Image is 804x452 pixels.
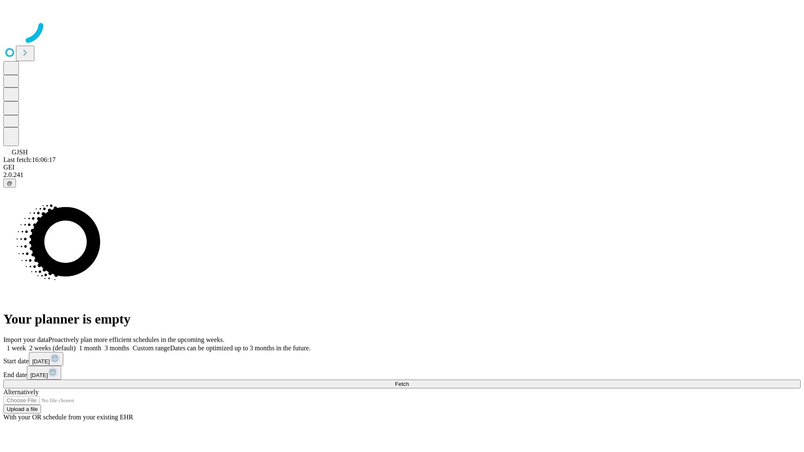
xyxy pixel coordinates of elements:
[7,344,26,352] span: 1 week
[3,336,49,343] span: Import your data
[3,156,56,163] span: Last fetch: 16:06:17
[3,413,133,421] span: With your OR schedule from your existing EHR
[32,358,50,365] span: [DATE]
[27,366,61,380] button: [DATE]
[133,344,170,352] span: Custom range
[7,180,13,186] span: @
[3,179,16,187] button: @
[3,352,801,366] div: Start date
[79,344,101,352] span: 1 month
[395,381,409,387] span: Fetch
[3,164,801,171] div: GEI
[3,311,801,327] h1: Your planner is empty
[49,336,224,343] span: Proactively plan more efficient schedules in the upcoming weeks.
[170,344,310,352] span: Dates can be optimized up to 3 months in the future.
[12,149,28,156] span: GJSH
[3,171,801,179] div: 2.0.241
[29,344,76,352] span: 2 weeks (default)
[3,388,39,395] span: Alternatively
[3,366,801,380] div: End date
[3,405,41,413] button: Upload a file
[29,352,63,366] button: [DATE]
[105,344,129,352] span: 3 months
[3,380,801,388] button: Fetch
[30,372,48,378] span: [DATE]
